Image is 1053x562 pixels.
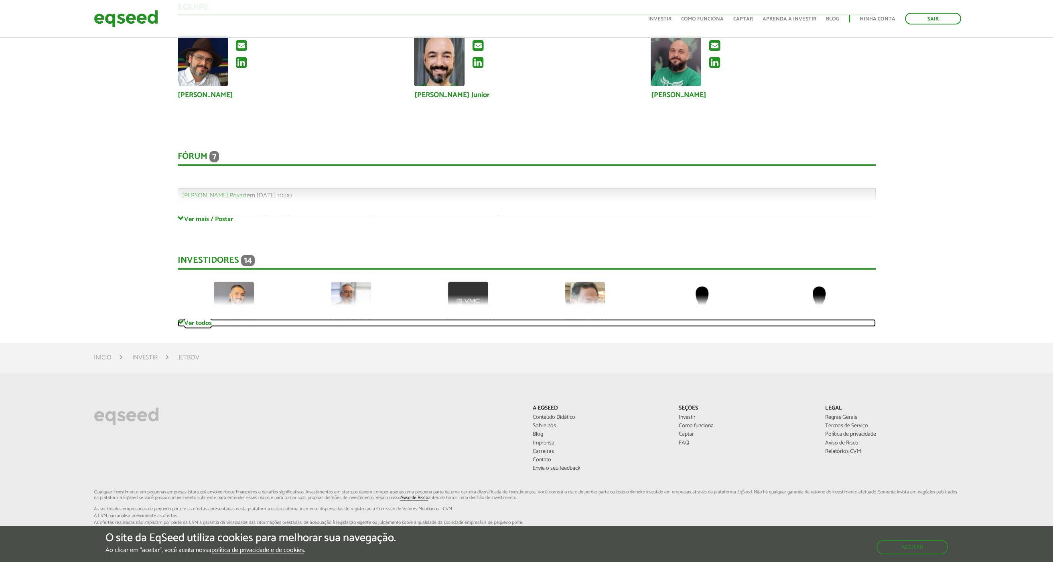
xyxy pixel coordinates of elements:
[651,35,701,86] img: Foto de Josias de Souza
[825,432,960,437] a: Política de privacidade
[178,319,876,327] a: Ver todos
[648,16,672,22] a: Investir
[182,190,292,201] span: em [DATE] 10:00
[331,282,371,322] img: picture-112313-1743624016.jpg
[825,405,960,412] p: Legal
[414,35,465,86] img: Foto de Sérgio Hilton Berlotto Junior
[860,16,895,22] a: Minha conta
[533,405,667,412] p: A EqSeed
[825,415,960,420] a: Regras Gerais
[94,489,960,545] p: Qualquer investimento em pequenas empresas (startups) envolve riscos financeiros e desafios signi...
[209,151,219,162] span: 7
[414,91,489,99] a: [PERSON_NAME] Junior
[679,423,813,429] a: Como funciona
[533,465,667,471] a: Envie o seu feedback
[651,35,701,86] a: Ver perfil do usuário.
[733,16,753,22] a: Captar
[179,352,199,363] li: JetBov
[94,506,960,511] span: As sociedades empresárias de pequeno porte e as ofertas apresentadas nesta plataforma estão aut...
[533,432,667,437] a: Blog
[825,423,960,429] a: Termos de Serviço
[178,91,233,99] a: [PERSON_NAME]
[178,35,228,86] a: Ver perfil do usuário.
[94,355,112,361] a: Início
[651,91,706,99] a: [PERSON_NAME]
[400,495,428,500] a: Aviso de Risco
[679,440,813,446] a: FAQ
[565,282,605,322] img: picture-112624-1716663541.png
[94,8,158,29] img: EqSeed
[825,440,960,446] a: Aviso de Risco
[533,415,667,420] a: Conteúdo Didático
[448,282,488,322] img: picture-100036-1732821753.png
[905,13,961,24] a: Sair
[826,16,839,22] a: Blog
[214,282,254,322] img: picture-72979-1756068561.jpg
[94,513,960,518] span: A CVM não analisa previamente as ofertas.
[94,405,159,427] img: EqSeed Logo
[799,282,839,322] img: default-user.png
[876,540,948,554] button: Aceitar
[681,16,724,22] a: Como funciona
[241,255,255,266] span: 14
[132,355,158,361] a: Investir
[533,440,667,446] a: Imprensa
[178,215,876,223] a: Ver mais / Postar
[533,457,667,463] a: Contato
[414,35,465,86] a: Ver perfil do usuário.
[178,35,228,86] img: Foto de Xisto Alves de Souza Junior
[682,282,722,322] img: default-user.png
[178,255,876,270] div: Investidores
[106,532,396,544] h5: O site da EqSeed utiliza cookies para melhorar sua navegação.
[679,432,813,437] a: Captar
[825,448,960,454] a: Relatórios CVM
[178,151,876,166] div: Fórum
[211,547,304,554] a: política de privacidade e de cookies
[533,448,667,454] a: Carreiras
[679,415,813,420] a: Investir
[763,16,816,22] a: Aprenda a investir
[106,546,396,554] p: Ao clicar em "aceitar", você aceita nossa .
[533,423,667,429] a: Sobre nós
[679,405,813,412] p: Seções
[94,520,960,525] span: As ofertas realizadas não implicam por parte da CVM a garantia da veracidade das informações p...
